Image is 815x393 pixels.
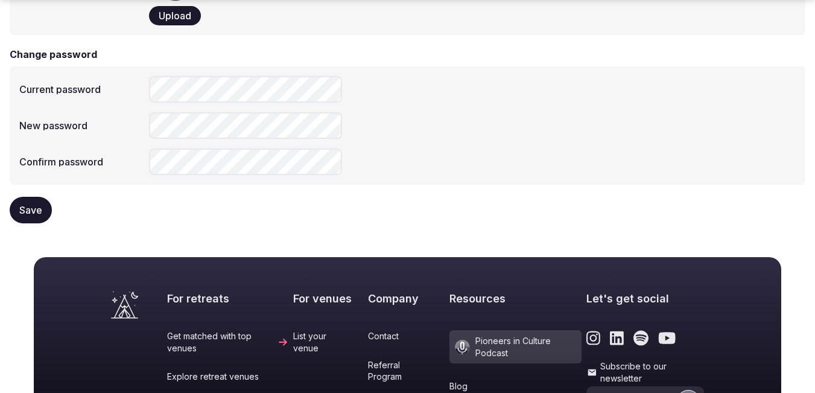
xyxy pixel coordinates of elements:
[167,371,288,383] a: Explore retreat venues
[449,291,582,306] h2: Resources
[149,6,201,25] button: Upload
[19,121,149,130] label: New password
[610,330,624,346] a: Link to the retreats and venues LinkedIn page
[368,359,445,383] a: Referral Program
[586,360,704,384] label: Subscribe to our newsletter
[449,330,582,363] a: Pioneers in Culture Podcast
[19,157,149,167] label: Confirm password
[167,330,288,354] a: Get matched with top venues
[368,291,445,306] h2: Company
[19,85,149,94] label: Current password
[10,47,805,62] h3: Change password
[633,330,649,346] a: Link to the retreats and venues Spotify page
[658,330,676,346] a: Link to the retreats and venues Youtube page
[159,10,191,22] span: Upload
[586,291,704,306] h2: Let's get social
[586,330,600,346] a: Link to the retreats and venues Instagram page
[449,380,582,392] a: Blog
[293,291,363,306] h2: For venues
[111,291,138,319] a: Visit the homepage
[10,197,52,223] button: Save
[167,291,288,306] h2: For retreats
[19,204,42,216] span: Save
[293,330,363,354] a: List your venue
[368,330,445,342] a: Contact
